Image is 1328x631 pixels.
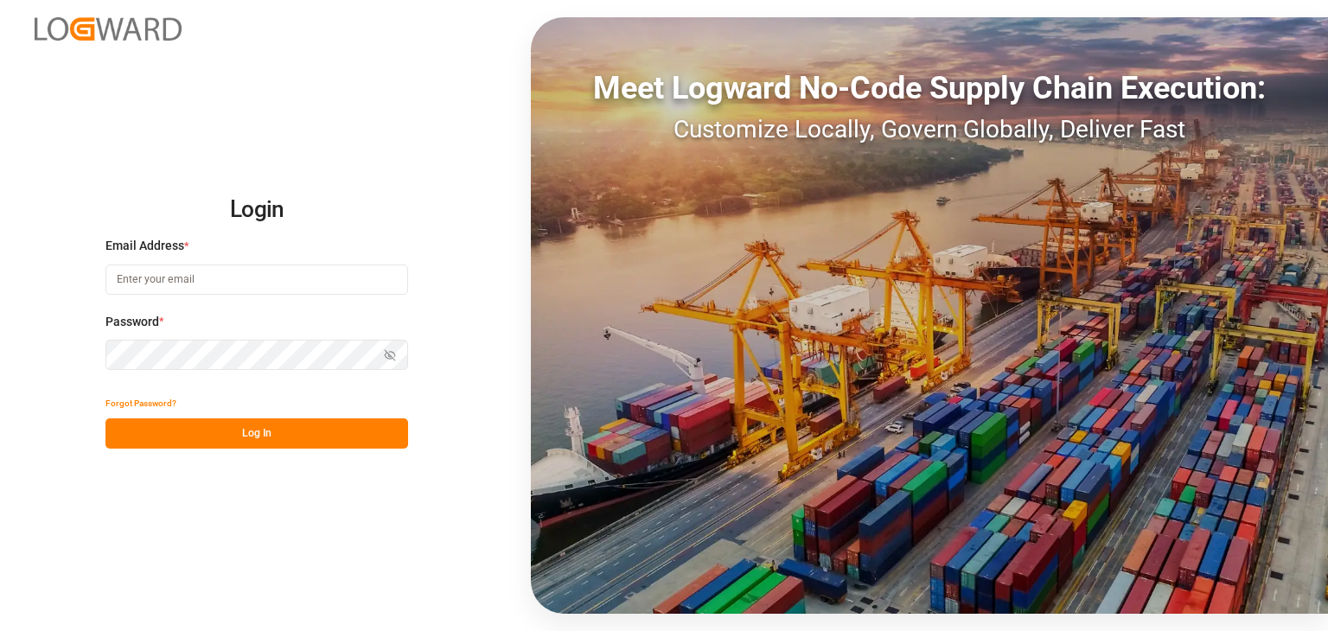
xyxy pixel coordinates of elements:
[105,182,408,238] h2: Login
[105,418,408,449] button: Log In
[105,388,176,418] button: Forgot Password?
[105,265,408,295] input: Enter your email
[531,65,1328,112] div: Meet Logward No-Code Supply Chain Execution:
[105,237,184,255] span: Email Address
[35,17,182,41] img: Logward_new_orange.png
[105,313,159,331] span: Password
[531,112,1328,148] div: Customize Locally, Govern Globally, Deliver Fast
